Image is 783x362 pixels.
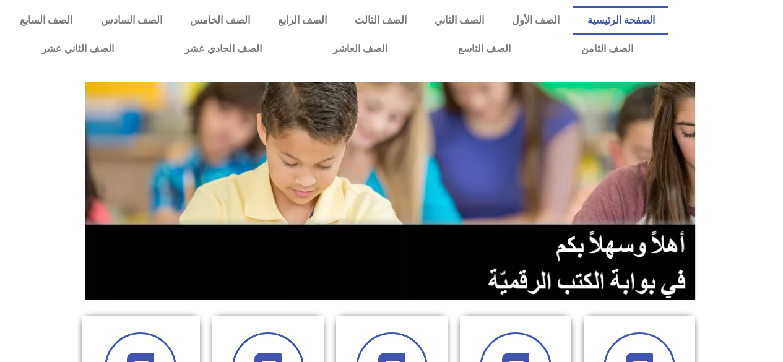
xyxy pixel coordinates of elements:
a: الصف الثاني عشر [6,35,149,63]
a: الصف الخامس [176,6,264,35]
a: الصف السابع [6,6,87,35]
a: الصف الحادي عشر [149,35,297,63]
a: الصف الثامن [546,35,668,63]
a: الصف العاشر [298,35,423,63]
a: الصف الثاني [420,6,498,35]
a: الصفحة الرئيسية [573,6,668,35]
a: الصف السادس [87,6,176,35]
a: الصف الرابع [264,6,340,35]
a: الصف الثالث [340,6,420,35]
a: الصف الأول [498,6,573,35]
a: الصف التاسع [423,35,546,63]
